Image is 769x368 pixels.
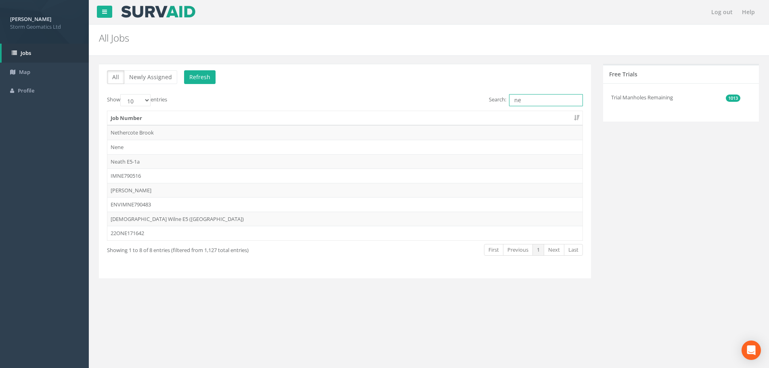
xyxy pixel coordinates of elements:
[19,68,30,76] span: Map
[107,243,298,254] div: Showing 1 to 8 of 8 entries (filtered from 1,127 total entries)
[107,70,124,84] button: All
[2,44,89,63] a: Jobs
[742,341,761,360] div: Open Intercom Messenger
[503,244,533,256] a: Previous
[564,244,583,256] a: Last
[726,95,740,102] span: 1013
[107,94,167,106] label: Show entries
[107,183,583,198] td: [PERSON_NAME]
[18,87,34,94] span: Profile
[107,140,583,154] td: Nene
[107,125,583,140] td: Nethercote Brook
[609,71,637,77] h5: Free Trials
[611,90,740,105] li: Trial Manholes Remaining
[184,70,216,84] button: Refresh
[509,94,583,106] input: Search:
[107,168,583,183] td: IMNE790516
[10,13,79,30] a: [PERSON_NAME] Storm Geomatics Ltd
[107,212,583,226] td: [DEMOGRAPHIC_DATA] Wilne E5 ([GEOGRAPHIC_DATA])
[107,111,583,126] th: Job Number: activate to sort column ascending
[21,49,31,57] span: Jobs
[10,23,79,31] span: Storm Geomatics Ltd
[120,94,151,106] select: Showentries
[107,226,583,240] td: 22ONE171642
[489,94,583,106] label: Search:
[532,244,544,256] a: 1
[484,244,503,256] a: First
[124,70,177,84] button: Newly Assigned
[107,154,583,169] td: Neath E5-1a
[107,197,583,212] td: ENVIMNE790483
[10,15,51,23] strong: [PERSON_NAME]
[544,244,564,256] a: Next
[99,33,647,43] h2: All Jobs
